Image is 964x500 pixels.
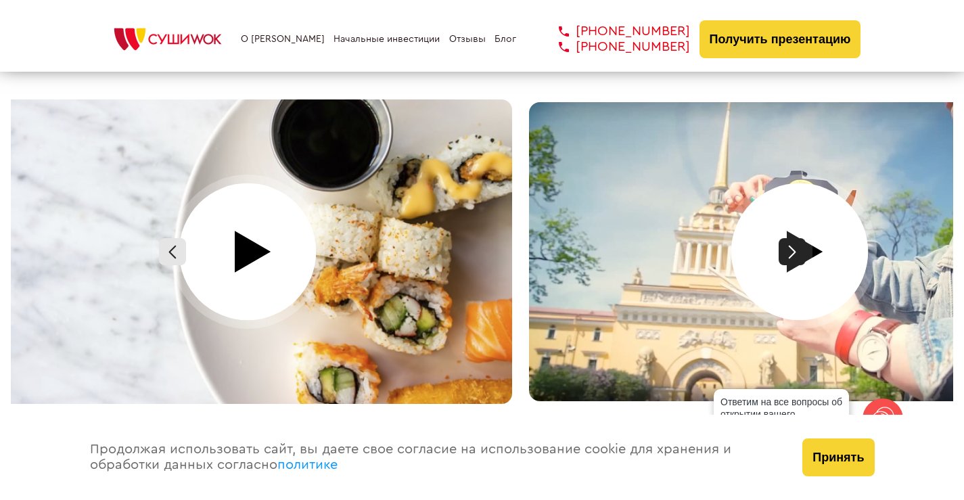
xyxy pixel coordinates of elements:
[495,34,516,45] a: Блог
[76,415,789,500] div: Продолжая использовать сайт, вы даете свое согласие на использование cookie для хранения и обрабо...
[538,24,690,39] a: [PHONE_NUMBER]
[538,39,690,55] a: [PHONE_NUMBER]
[714,389,849,439] div: Ответим на все вопросы об открытии вашего [PERSON_NAME]!
[241,34,325,45] a: О [PERSON_NAME]
[277,458,338,472] a: политике
[449,34,486,45] a: Отзывы
[334,34,440,45] a: Начальные инвестиции
[802,438,874,476] button: Принять
[104,24,232,54] img: СУШИWOK
[699,20,861,58] button: Получить презентацию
